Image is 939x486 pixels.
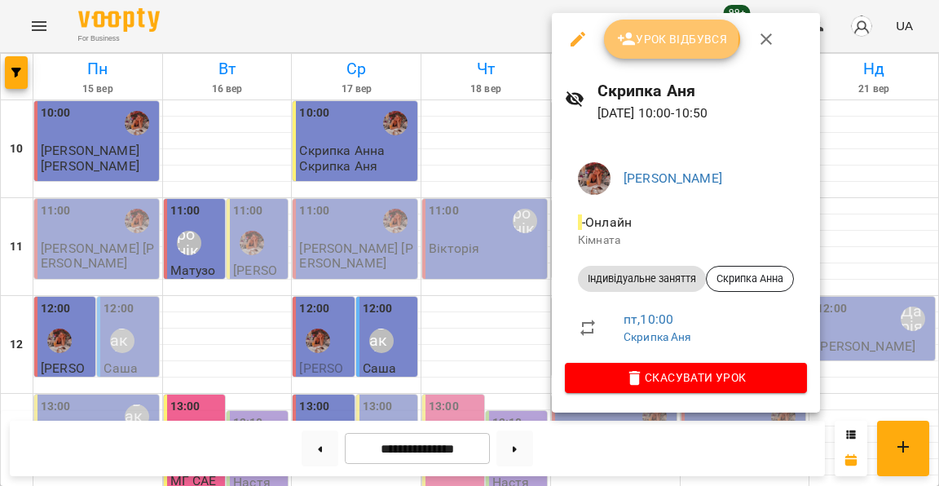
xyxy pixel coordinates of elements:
a: Скрипка Аня [624,330,692,343]
img: 8e83acc2cd0b2376dc5440f2ed1a4d52.jfif [578,162,611,195]
p: [DATE] 10:00 - 10:50 [597,104,807,123]
span: - Онлайн [578,214,635,230]
span: Індивідуальне заняття [578,272,706,286]
button: Урок відбувся [604,20,741,59]
span: Урок відбувся [617,29,728,49]
span: Скрипка Анна [707,272,793,286]
h6: Скрипка Аня [597,78,807,104]
a: [PERSON_NAME] [624,170,722,186]
a: пт , 10:00 [624,311,673,327]
span: Скасувати Урок [578,368,794,387]
div: Скрипка Анна [706,266,794,292]
button: Скасувати Урок [565,363,807,392]
p: Кімната [578,232,794,249]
